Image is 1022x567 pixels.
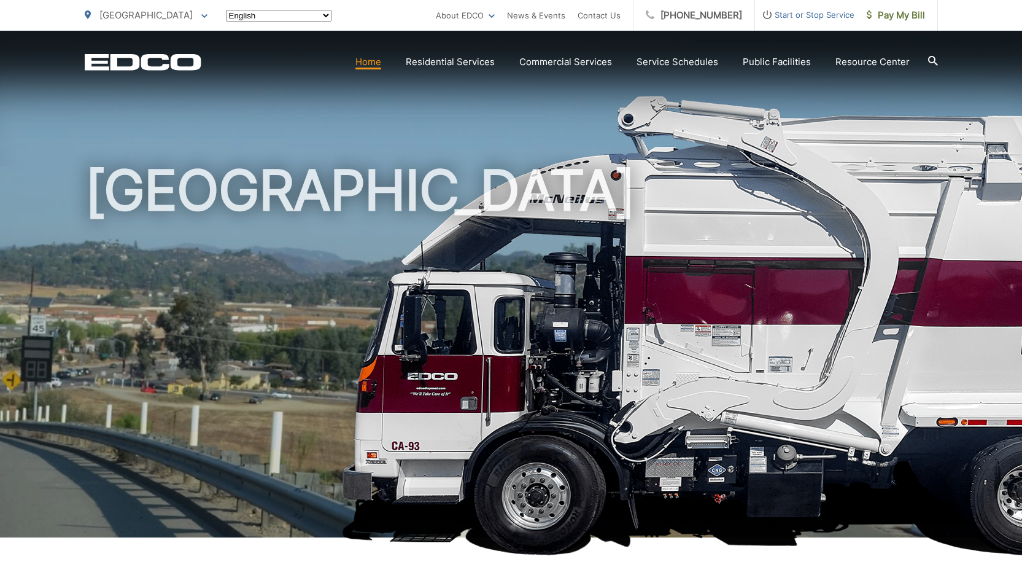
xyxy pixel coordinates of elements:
[226,10,331,22] select: Select a language
[519,55,612,69] a: Commercial Services
[507,8,565,23] a: News & Events
[85,160,938,549] h1: [GEOGRAPHIC_DATA]
[743,55,811,69] a: Public Facilities
[99,9,193,21] span: [GEOGRAPHIC_DATA]
[867,8,925,23] span: Pay My Bill
[578,8,621,23] a: Contact Us
[355,55,381,69] a: Home
[436,8,495,23] a: About EDCO
[85,53,201,71] a: EDCD logo. Return to the homepage.
[637,55,718,69] a: Service Schedules
[406,55,495,69] a: Residential Services
[835,55,910,69] a: Resource Center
